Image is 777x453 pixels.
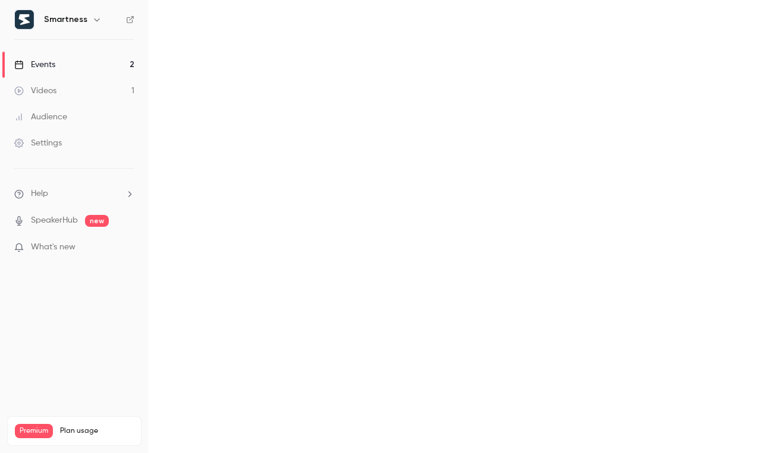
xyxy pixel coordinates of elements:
[31,241,76,254] span: What's new
[31,188,48,200] span: Help
[14,188,134,200] li: help-dropdown-opener
[14,137,62,149] div: Settings
[15,424,53,438] span: Premium
[85,215,109,227] span: new
[31,214,78,227] a: SpeakerHub
[15,10,34,29] img: Smartness
[60,426,134,436] span: Plan usage
[14,111,67,123] div: Audience
[44,14,87,26] h6: Smartness
[14,85,56,97] div: Videos
[14,59,55,71] div: Events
